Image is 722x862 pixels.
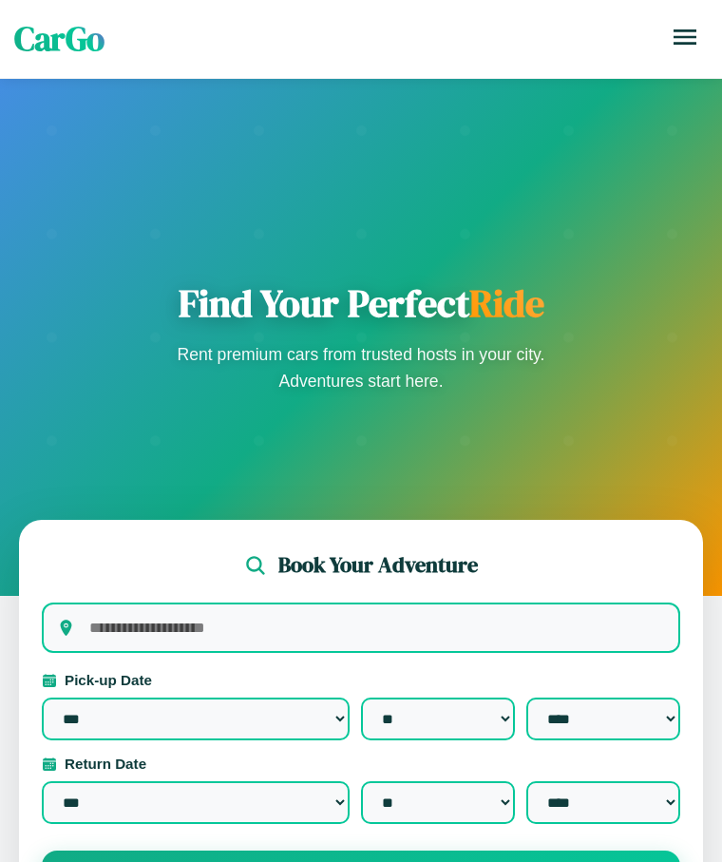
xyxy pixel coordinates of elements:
p: Rent premium cars from trusted hosts in your city. Adventures start here. [171,341,551,394]
label: Pick-up Date [42,672,680,688]
h1: Find Your Perfect [171,280,551,326]
span: CarGo [14,16,104,62]
label: Return Date [42,756,680,772]
h2: Book Your Adventure [278,550,478,580]
span: Ride [469,278,544,329]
